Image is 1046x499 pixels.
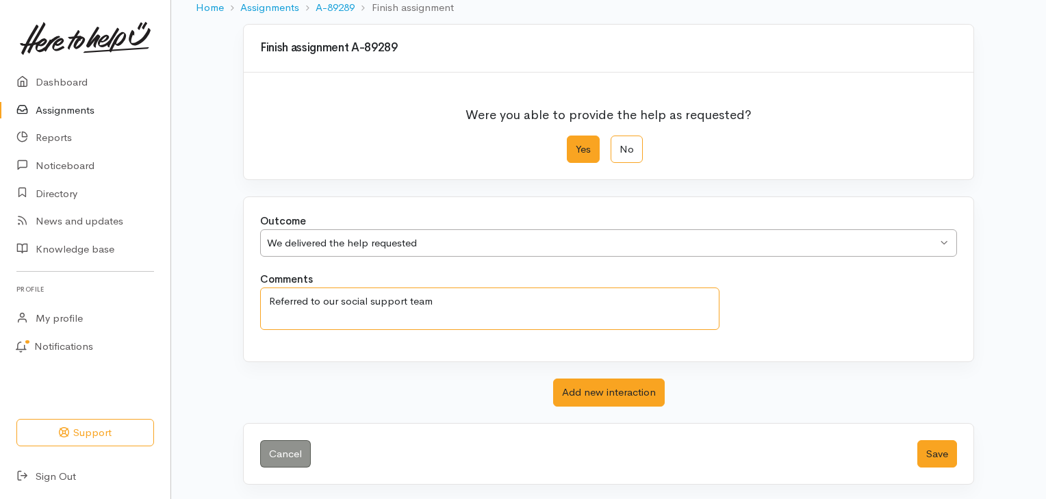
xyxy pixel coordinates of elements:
button: Save [917,440,957,468]
h3: Finish assignment A-89289 [260,42,957,55]
div: We delivered the help requested [267,235,937,251]
button: Add new interaction [553,379,665,407]
label: Comments [260,272,313,287]
button: Support [16,419,154,447]
label: Outcome [260,214,306,229]
a: Cancel [260,440,311,468]
p: Were you able to provide the help as requested? [465,97,752,125]
label: Yes [567,136,600,164]
label: No [611,136,643,164]
h6: Profile [16,280,154,298]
